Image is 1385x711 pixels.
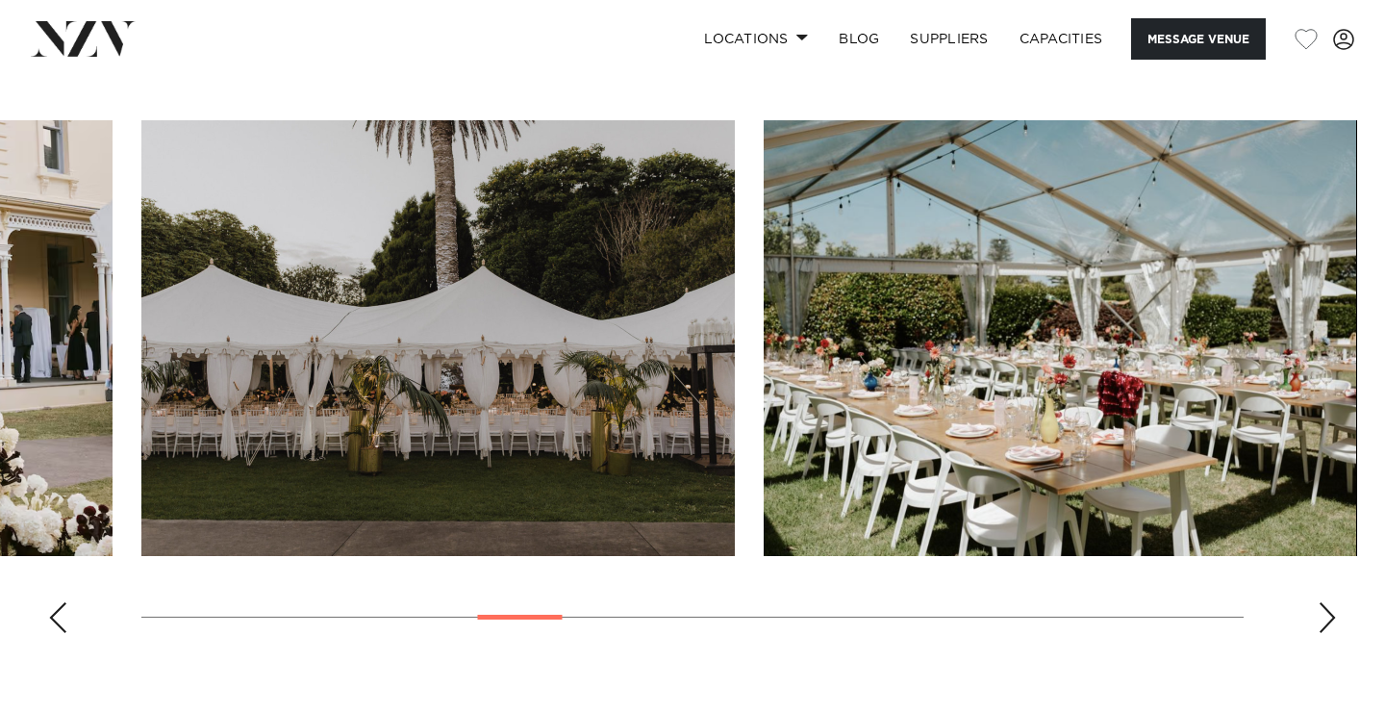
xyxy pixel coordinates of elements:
swiper-slide: 9 / 23 [764,120,1357,556]
img: nzv-logo.png [31,21,136,56]
a: Capacities [1004,18,1119,60]
a: SUPPLIERS [894,18,1003,60]
a: Locations [689,18,823,60]
swiper-slide: 8 / 23 [141,120,735,556]
button: Message Venue [1131,18,1266,60]
a: BLOG [823,18,894,60]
